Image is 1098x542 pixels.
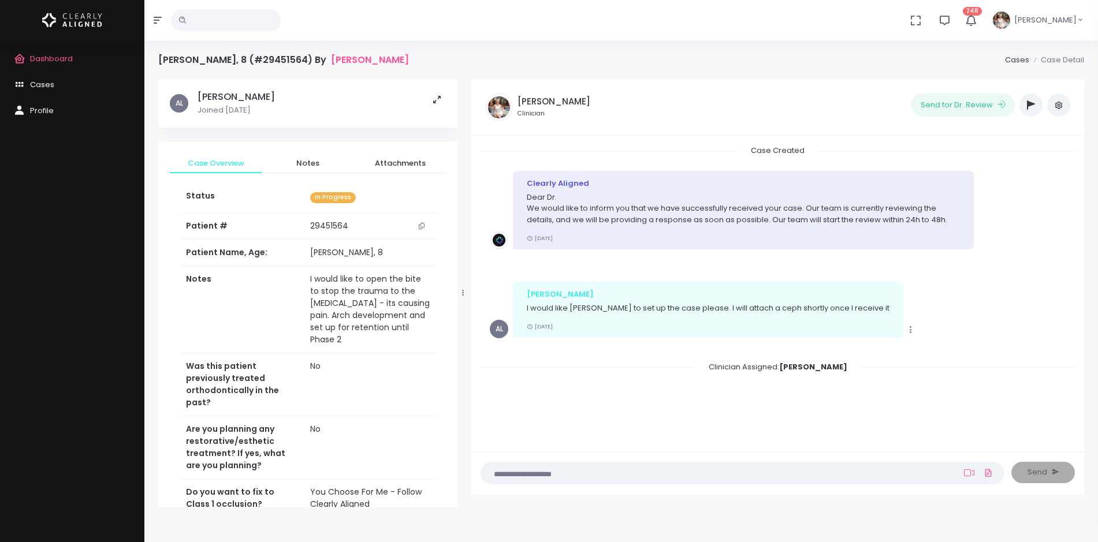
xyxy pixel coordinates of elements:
[527,192,959,226] p: Dear Dr. We would like to inform you that we have successfully received your case. Our team is cu...
[490,320,508,338] span: AL
[271,158,344,169] span: Notes
[963,7,982,16] span: 248
[198,104,275,116] p: Joined [DATE]
[42,8,102,32] img: Logo Horizontal
[518,96,590,107] h5: [PERSON_NAME]
[303,240,437,266] td: [PERSON_NAME], 8
[179,353,303,416] th: Was this patient previously treated orthodontically in the past?
[310,192,356,203] span: In Progress
[527,178,959,189] div: Clearly Aligned
[198,91,275,103] h5: [PERSON_NAME]
[30,79,54,90] span: Cases
[30,105,54,116] span: Profile
[981,462,995,483] a: Add Files
[30,53,73,64] span: Dashboard
[170,94,188,113] span: AL
[363,158,437,169] span: Attachments
[1014,14,1077,26] span: [PERSON_NAME]
[303,213,437,240] td: 29451564
[179,212,303,240] th: Patient #
[962,468,977,477] a: Add Loom Video
[1005,54,1029,65] a: Cases
[779,361,847,372] b: [PERSON_NAME]
[991,10,1012,31] img: Header Avatar
[911,94,1015,117] button: Send for Dr. Review
[158,80,457,507] div: scrollable content
[303,353,437,416] td: No
[737,141,818,159] span: Case Created
[179,158,252,169] span: Case Overview
[303,479,437,530] td: You Choose For Me - Follow Clearly Aligned Recommendations
[527,234,553,242] small: [DATE]
[179,240,303,266] th: Patient Name, Age:
[481,145,1075,440] div: scrollable content
[331,54,409,65] a: [PERSON_NAME]
[527,302,889,314] p: I would like [PERSON_NAME] to set up the case please. I will attach a ceph shortly once I receive it
[179,183,303,212] th: Status
[1029,54,1084,66] li: Case Detail
[695,358,861,376] span: Clinician Assigned:
[518,109,590,118] small: Clinician
[303,416,437,479] td: No
[527,289,889,300] div: [PERSON_NAME]
[158,54,409,65] h4: [PERSON_NAME], 8 (#29451564) By
[303,266,437,353] td: I would like to open the bite to stop the trauma to the [MEDICAL_DATA] - its causing pain. Arch d...
[179,266,303,353] th: Notes
[179,479,303,530] th: Do you want to fix to Class 1 occlusion?
[527,323,553,330] small: [DATE]
[179,416,303,479] th: Are you planning any restorative/esthetic treatment? If yes, what are you planning?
